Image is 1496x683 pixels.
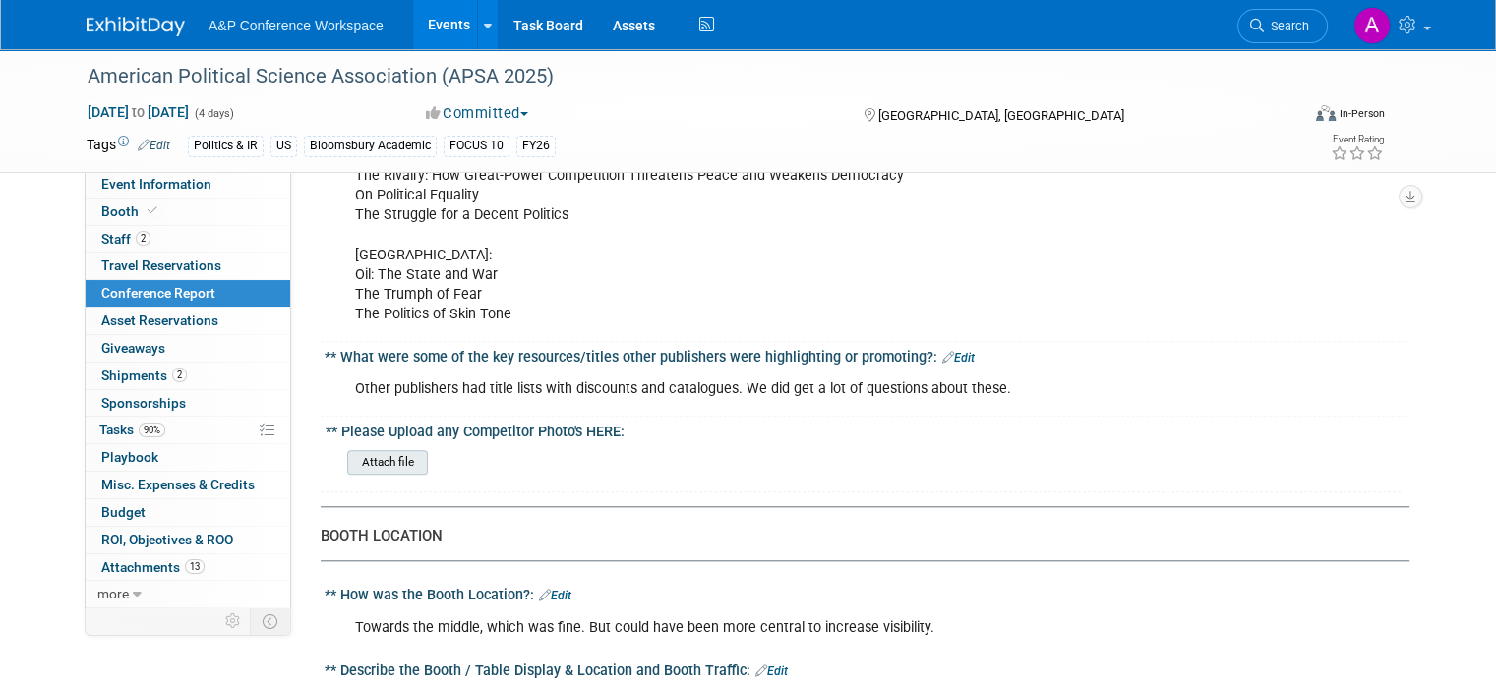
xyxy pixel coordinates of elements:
[101,477,255,492] span: Misc. Expenses & Credits
[325,655,1409,681] div: ** Describe the Booth / Table Display & Location and Booth Traffic:
[878,108,1124,123] span: [GEOGRAPHIC_DATA], [GEOGRAPHIC_DATA]
[304,136,437,156] div: Bloomsbury Academic
[193,107,234,120] span: (4 days)
[101,532,233,547] span: ROI, Objectives & ROO
[86,226,290,253] a: Staff2
[86,417,290,443] a: Tasks90%
[86,253,290,279] a: Travel Reservations
[341,608,1199,648] div: Towards the middle, which was fine. But could have been more central to increase visibility.
[99,422,165,437] span: Tasks
[539,589,571,602] a: Edit
[1237,9,1328,43] a: Search
[86,335,290,362] a: Giveaways
[86,308,290,334] a: Asset Reservations
[101,504,146,520] span: Budget
[138,139,170,152] a: Edit
[172,368,187,382] span: 2
[942,351,975,365] a: Edit
[444,136,509,156] div: FOCUS 10
[516,136,556,156] div: FY26
[101,313,218,328] span: Asset Reservations
[87,135,170,157] td: Tags
[188,136,264,156] div: Politics & IR
[321,526,1395,546] div: BOOTH LOCATION
[270,136,297,156] div: US
[129,104,148,120] span: to
[86,444,290,471] a: Playbook
[87,17,185,36] img: ExhibitDay
[101,340,165,356] span: Giveaways
[101,395,186,411] span: Sponsorships
[97,586,129,601] span: more
[86,499,290,526] a: Budget
[101,231,150,247] span: Staff
[86,554,290,581] a: Attachments13
[1331,135,1384,144] div: Event Rating
[81,59,1275,94] div: American Political Science Association (APSA 2025)
[185,559,205,574] span: 13
[101,449,158,465] span: Playbook
[87,103,190,121] span: [DATE] [DATE]
[1353,7,1391,44] img: Atifa Jiwa
[209,18,384,33] span: A&P Conference Workspace
[86,581,290,607] a: more
[419,103,536,124] button: Committed
[86,390,290,417] a: Sponsorships
[86,472,290,498] a: Misc. Expenses & Credits
[326,417,1401,441] div: ** Please Upload any Competitor Photo's HERE:
[86,280,290,307] a: Conference Report
[86,171,290,198] a: Event Information
[101,559,205,575] span: Attachments
[101,203,161,219] span: Booth
[755,664,788,678] a: Edit
[139,423,165,437] span: 90%
[1193,102,1385,132] div: Event Format
[86,527,290,553] a: ROI, Objectives & ROO
[101,368,187,383] span: Shipments
[101,285,215,301] span: Conference Report
[1339,106,1385,121] div: In-Person
[325,580,1409,605] div: ** How was the Booth Location?:
[1316,105,1336,121] img: Format-Inperson.png
[148,205,157,216] i: Booth reservation complete
[325,342,1409,368] div: ** What were some of the key resources/titles other publishers were highlighting or promoting?:
[86,199,290,225] a: Booth
[1264,19,1309,33] span: Search
[341,370,1199,409] div: Other publishers had title lists with discounts and catalogues. We did get a lot of questions abo...
[251,608,291,634] td: Toggle Event Tabs
[101,176,211,192] span: Event Information
[86,363,290,389] a: Shipments2
[136,231,150,246] span: 2
[101,257,221,273] span: Travel Reservations
[216,608,251,634] td: Personalize Event Tab Strip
